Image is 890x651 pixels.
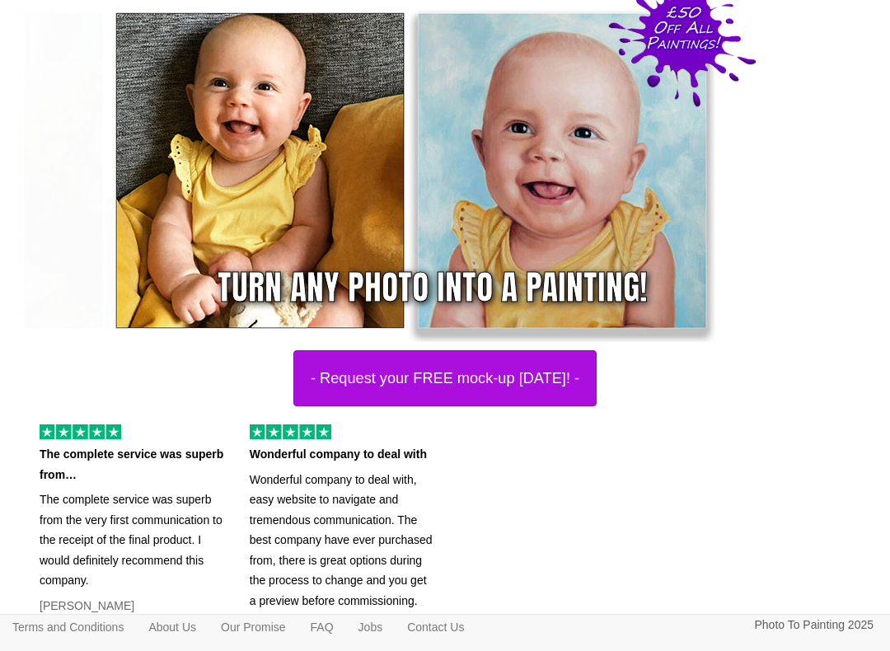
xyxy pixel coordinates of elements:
[754,615,874,635] p: Photo To Painting 2025
[40,444,225,485] p: The complete service was superb from…
[208,615,298,639] a: Our Promise
[395,615,476,639] a: Contact Us
[136,615,208,639] a: About Us
[40,424,121,439] img: 5 of out 5 stars
[250,470,435,631] p: Wonderful company to deal with, easy website to navigate and tremendous communication. The best c...
[298,615,346,639] a: FAQ
[346,615,396,639] a: Jobs
[218,263,648,312] div: Turn any photo into a painting!
[293,350,597,406] button: - Request your FREE mock-up [DATE]! -
[40,596,225,616] p: [PERSON_NAME]
[250,444,435,465] p: Wonderful company to deal with
[40,489,225,591] p: The complete service was superb from the very first communication to the receipt of the final pro...
[250,424,331,439] img: 5 of out 5 stars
